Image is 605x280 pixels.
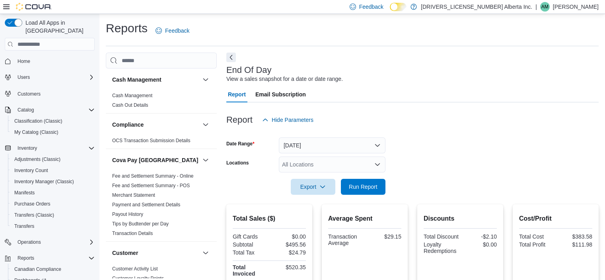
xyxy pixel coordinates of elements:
[11,127,62,137] a: My Catalog (Classic)
[11,116,66,126] a: Classification (Classic)
[226,115,253,125] h3: Report
[112,202,180,208] a: Payment and Settlement Details
[2,143,98,154] button: Inventory
[11,166,51,175] a: Inventory Count
[11,264,64,274] a: Canadian Compliance
[14,212,54,218] span: Transfers (Classic)
[14,143,40,153] button: Inventory
[11,177,95,186] span: Inventory Manager (Classic)
[424,214,497,223] h2: Discounts
[14,266,61,272] span: Canadian Compliance
[165,27,189,35] span: Feedback
[112,266,158,272] a: Customer Activity List
[106,91,217,113] div: Cash Management
[519,233,554,240] div: Total Cost
[11,155,95,164] span: Adjustments (Classic)
[8,210,98,221] button: Transfers (Classic)
[201,155,210,165] button: Cova Pay [GEOGRAPHIC_DATA]
[519,214,592,223] h2: Cost/Profit
[226,75,343,83] div: View a sales snapshot for a date or date range.
[112,93,152,98] a: Cash Management
[11,166,95,175] span: Inventory Count
[18,74,30,80] span: Users
[540,2,550,12] div: Adam Mason
[16,3,52,11] img: Cova
[557,241,592,248] div: $111.98
[8,176,98,187] button: Inventory Manager (Classic)
[11,221,95,231] span: Transfers
[14,88,95,98] span: Customers
[271,249,306,256] div: $24.79
[8,187,98,198] button: Manifests
[228,86,246,102] span: Report
[462,233,497,240] div: -$2.10
[14,143,95,153] span: Inventory
[201,75,210,84] button: Cash Management
[112,173,194,179] span: Fee and Settlement Summary - Online
[341,179,385,195] button: Run Report
[14,57,33,66] a: Home
[11,210,95,220] span: Transfers (Classic)
[112,192,155,198] a: Merchant Statement
[271,241,306,248] div: $495.56
[553,2,599,12] p: [PERSON_NAME]
[328,214,401,223] h2: Average Spent
[112,249,138,257] h3: Customer
[291,179,335,195] button: Export
[366,233,401,240] div: $29.15
[201,248,210,258] button: Customer
[8,116,98,127] button: Classification (Classic)
[22,19,95,35] span: Load All Apps in [GEOGRAPHIC_DATA]
[112,121,199,129] button: Compliance
[424,233,459,240] div: Total Discount
[14,178,74,185] span: Inventory Manager (Classic)
[233,264,255,277] strong: Total Invoiced
[112,231,153,236] a: Transaction Details
[18,239,41,245] span: Operations
[8,165,98,176] button: Inventory Count
[2,88,98,99] button: Customers
[11,210,57,220] a: Transfers (Classic)
[535,2,537,12] p: |
[328,233,363,246] div: Transaction Average
[519,241,554,248] div: Total Profit
[112,138,191,143] a: OCS Transaction Submission Details
[11,188,95,198] span: Manifests
[14,89,44,99] a: Customers
[112,182,190,189] span: Fee and Settlement Summary - POS
[226,65,272,75] h3: End Of Day
[11,177,77,186] a: Inventory Manager (Classic)
[359,3,383,11] span: Feedback
[18,58,30,65] span: Home
[14,72,33,82] button: Users
[152,23,193,39] a: Feedback
[14,105,95,115] span: Catalog
[11,116,95,126] span: Classification (Classic)
[18,255,34,261] span: Reports
[2,72,98,83] button: Users
[390,3,407,11] input: Dark Mode
[14,237,95,247] span: Operations
[112,202,180,208] span: Payment and Settlement Details
[14,129,58,135] span: My Catalog (Classic)
[233,249,268,256] div: Total Tax
[14,223,34,229] span: Transfers
[271,233,306,240] div: $0.00
[374,161,381,168] button: Open list of options
[112,76,199,84] button: Cash Management
[233,241,268,248] div: Subtotal
[8,264,98,275] button: Canadian Compliance
[8,198,98,210] button: Purchase Orders
[112,137,191,144] span: OCS Transaction Submission Details
[112,249,199,257] button: Customer
[112,211,143,217] span: Payout History
[2,253,98,264] button: Reports
[11,127,95,137] span: My Catalog (Classic)
[349,183,377,191] span: Run Report
[557,233,592,240] div: $383.58
[11,221,37,231] a: Transfers
[106,171,217,241] div: Cova Pay [GEOGRAPHIC_DATA]
[2,55,98,67] button: Home
[14,190,35,196] span: Manifests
